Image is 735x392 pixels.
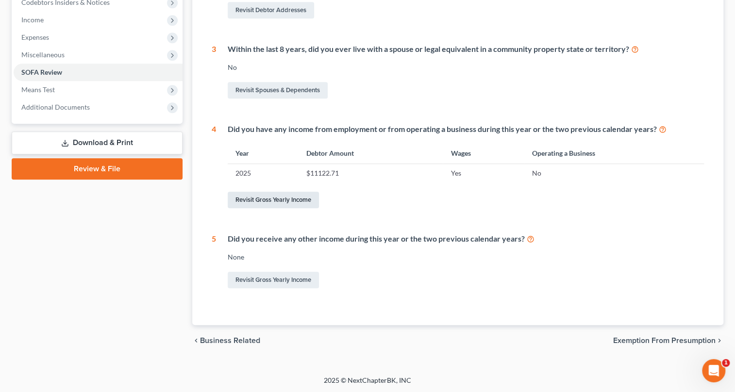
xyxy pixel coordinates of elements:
button: chevron_left Business Related [192,337,260,344]
td: 2025 [228,164,299,182]
div: Did you receive any other income during this year or the two previous calendar years? [228,233,704,245]
div: No [228,63,704,72]
span: Miscellaneous [21,50,65,59]
div: Within the last 8 years, did you ever live with a spouse or legal equivalent in a community prope... [228,44,704,55]
i: chevron_left [192,337,200,344]
a: Review & File [12,158,183,180]
td: No [524,164,704,182]
span: Additional Documents [21,103,90,111]
span: Means Test [21,85,55,94]
th: Wages [443,143,524,163]
span: Business Related [200,337,260,344]
button: Exemption from Presumption chevron_right [613,337,723,344]
a: Revisit Debtor Addresses [228,2,314,18]
a: SOFA Review [14,64,183,81]
a: Revisit Gross Yearly Income [228,272,319,288]
div: None [228,252,704,262]
div: 3 [212,44,216,100]
td: Yes [443,164,524,182]
div: Did you have any income from employment or from operating a business during this year or the two ... [228,124,704,135]
span: Expenses [21,33,49,41]
span: Exemption from Presumption [613,337,716,344]
span: 1 [722,359,730,367]
iframe: Intercom live chat [702,359,725,382]
div: 5 [212,233,216,290]
a: Revisit Spouses & Dependents [228,82,328,98]
th: Operating a Business [524,143,704,163]
td: $11122.71 [299,164,443,182]
th: Year [228,143,299,163]
th: Debtor Amount [299,143,443,163]
a: Revisit Gross Yearly Income [228,192,319,208]
div: 4 [212,124,216,210]
span: SOFA Review [21,68,62,76]
a: Download & Print [12,131,183,154]
i: chevron_right [716,337,723,344]
span: Income [21,16,44,24]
